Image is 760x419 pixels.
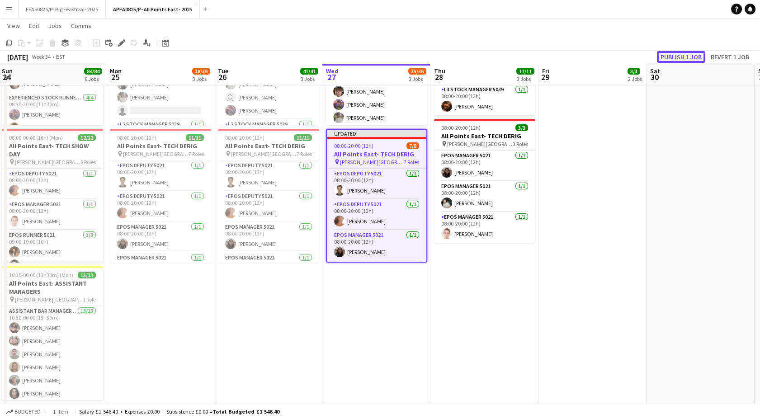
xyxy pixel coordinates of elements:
[515,124,528,131] span: 3/3
[85,75,102,82] div: 6 Jobs
[218,67,228,75] span: Tue
[231,151,297,157] span: [PERSON_NAME][GEOGRAPHIC_DATA]
[225,134,264,141] span: 08:00-20:00 (12h)
[327,130,426,137] div: Updated
[433,72,445,82] span: 28
[7,22,20,30] span: View
[30,53,52,60] span: Week 34
[650,67,660,75] span: Sat
[48,22,62,30] span: Jobs
[193,75,210,82] div: 3 Jobs
[2,199,103,230] app-card-role: EPOS Manager 50211/108:00-20:00 (12h)[PERSON_NAME]
[2,93,103,163] app-card-role: Experienced Stock Runner 50124/408:30-20:00 (11h30m)[PERSON_NAME][PERSON_NAME]
[327,169,426,199] app-card-role: EPOS Deputy 50211/108:00-20:00 (12h)[PERSON_NAME]
[541,72,549,82] span: 29
[434,85,535,115] app-card-role: L3 Stock Manager 50391/108:00-20:00 (12h)[PERSON_NAME]
[79,408,279,415] div: Salary £1 546.40 + Expenses £0.00 + Subsistence £0.00 =
[327,230,426,261] app-card-role: EPOS Manager 50211/108:00-20:00 (12h)[PERSON_NAME]
[106,0,200,18] button: APEA0825/P- All Points East- 2025
[78,272,96,278] span: 13/13
[434,151,535,181] app-card-role: EPOS Manager 50211/108:00-20:00 (12h)[PERSON_NAME]
[707,51,753,63] button: Revert 1 job
[110,191,211,222] app-card-role: EPOS Deputy 50211/108:00-20:00 (12h)[PERSON_NAME]
[517,75,534,82] div: 3 Jobs
[408,68,426,75] span: 35/36
[301,75,318,82] div: 3 Jobs
[15,296,83,303] span: [PERSON_NAME][GEOGRAPHIC_DATA]
[434,119,535,243] app-job-card: 08:00-20:00 (12h)3/3All Points East- TECH DERIG [PERSON_NAME][GEOGRAPHIC_DATA]3 RolesEPOS Manager...
[434,132,535,140] h3: All Points East- TECH DERIG
[7,52,28,61] div: [DATE]
[2,142,103,158] h3: All Points East- TECH SHOW DAY
[0,72,13,82] span: 24
[434,181,535,212] app-card-role: EPOS Manager 50211/108:00-20:00 (12h)[PERSON_NAME]
[5,407,42,417] button: Budgeted
[71,22,91,30] span: Comms
[217,72,228,82] span: 26
[404,159,419,165] span: 7 Roles
[67,20,95,32] a: Comms
[110,142,211,150] h3: All Points East- TECH DERIG
[110,222,211,253] app-card-role: EPOS Manager 50211/108:00-20:00 (12h)[PERSON_NAME]
[78,134,96,141] span: 12/12
[56,53,65,60] div: BST
[83,296,96,303] span: 1 Role
[406,142,419,149] span: 7/8
[186,134,204,141] span: 11/11
[434,67,445,75] span: Thu
[327,199,426,230] app-card-role: EPOS Deputy 50211/108:00-20:00 (12h)[PERSON_NAME]
[294,134,312,141] span: 11/11
[189,151,204,157] span: 7 Roles
[110,253,211,283] app-card-role: EPOS Manager 50211/108:00-20:00 (12h)
[45,20,66,32] a: Jobs
[9,272,73,278] span: 10:30-00:00 (13h30m) (Mon)
[2,266,103,400] app-job-card: 10:30-00:00 (13h30m) (Mon)13/13All Points East- ASSISTANT MANAGERS [PERSON_NAME][GEOGRAPHIC_DATA]...
[218,253,319,283] app-card-role: EPOS Manager 50211/108:00-20:00 (12h)
[447,141,513,147] span: [PERSON_NAME][GEOGRAPHIC_DATA]
[326,67,339,75] span: Wed
[2,169,103,199] app-card-role: EPOS Deputy 50211/108:00-20:00 (12h)[PERSON_NAME]
[110,129,211,263] app-job-card: 08:00-20:00 (12h)11/11All Points East- TECH DERIG [PERSON_NAME][GEOGRAPHIC_DATA]7 RolesEPOS Deput...
[542,67,549,75] span: Fri
[218,129,319,263] div: 08:00-20:00 (12h)11/11All Points East- TECH DERIG [PERSON_NAME][GEOGRAPHIC_DATA]7 RolesEPOS Deput...
[628,68,640,75] span: 3/3
[218,191,319,222] app-card-role: EPOS Deputy 50211/108:00-20:00 (12h)[PERSON_NAME]
[15,159,80,165] span: [PERSON_NAME][GEOGRAPHIC_DATA]
[326,129,427,263] app-job-card: Updated08:00-20:00 (12h)7/8All Points East- TECH DERIG [PERSON_NAME][GEOGRAPHIC_DATA]7 RolesEPOS ...
[9,134,63,141] span: 08:00-00:00 (16h) (Mon)
[300,68,318,75] span: 41/41
[2,129,103,263] app-job-card: 08:00-00:00 (16h) (Mon)12/12All Points East- TECH SHOW DAY [PERSON_NAME][GEOGRAPHIC_DATA]8 RolesE...
[14,409,41,415] span: Budgeted
[84,68,102,75] span: 84/84
[340,159,404,165] span: [PERSON_NAME][GEOGRAPHIC_DATA]
[212,408,279,415] span: Total Budgeted £1 546.40
[657,51,705,63] button: Publish 1 job
[110,160,211,191] app-card-role: EPOS Deputy 50211/108:00-20:00 (12h)[PERSON_NAME]
[19,0,106,18] button: FEAS0825/P- Big Feastival- 2025
[218,160,319,191] app-card-role: EPOS Deputy 50211/108:00-20:00 (12h)[PERSON_NAME]
[2,230,103,287] app-card-role: EPOS Runner 50213/309:00-19:00 (10h)[PERSON_NAME][PERSON_NAME]
[516,68,534,75] span: 11/11
[29,22,39,30] span: Edit
[218,222,319,253] app-card-role: EPOS Manager 50211/108:00-20:00 (12h)[PERSON_NAME]
[2,279,103,296] h3: All Points East- ASSISTANT MANAGERS
[109,72,122,82] span: 25
[649,72,660,82] span: 30
[4,20,24,32] a: View
[297,151,312,157] span: 7 Roles
[409,75,426,82] div: 3 Jobs
[110,67,122,75] span: Mon
[110,119,211,150] app-card-role: L2 Stock Manager 50391/1
[513,141,528,147] span: 3 Roles
[25,20,43,32] a: Edit
[218,142,319,150] h3: All Points East- TECH DERIG
[192,68,210,75] span: 38/39
[2,67,13,75] span: Sun
[325,72,339,82] span: 27
[50,408,71,415] span: 1 item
